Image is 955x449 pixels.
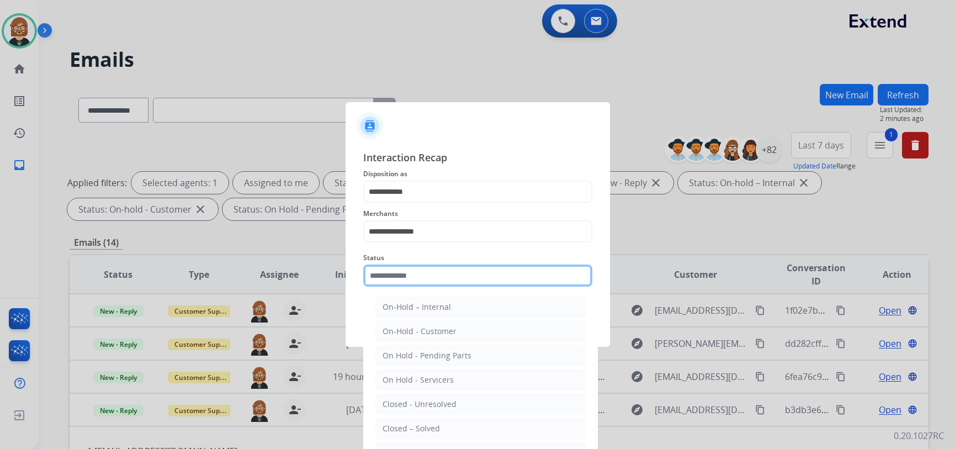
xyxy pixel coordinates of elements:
span: Interaction Recap [363,150,592,167]
div: On Hold - Servicers [383,374,454,385]
div: Closed – Solved [383,423,440,434]
p: 0.20.1027RC [894,429,944,442]
span: Merchants [363,207,592,220]
div: On Hold - Pending Parts [383,350,471,361]
span: Status [363,251,592,265]
div: On-Hold - Customer [383,326,457,337]
img: contactIcon [357,113,383,139]
span: Disposition as [363,167,592,181]
div: Closed - Unresolved [383,399,457,410]
div: On-Hold – Internal [383,302,451,313]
